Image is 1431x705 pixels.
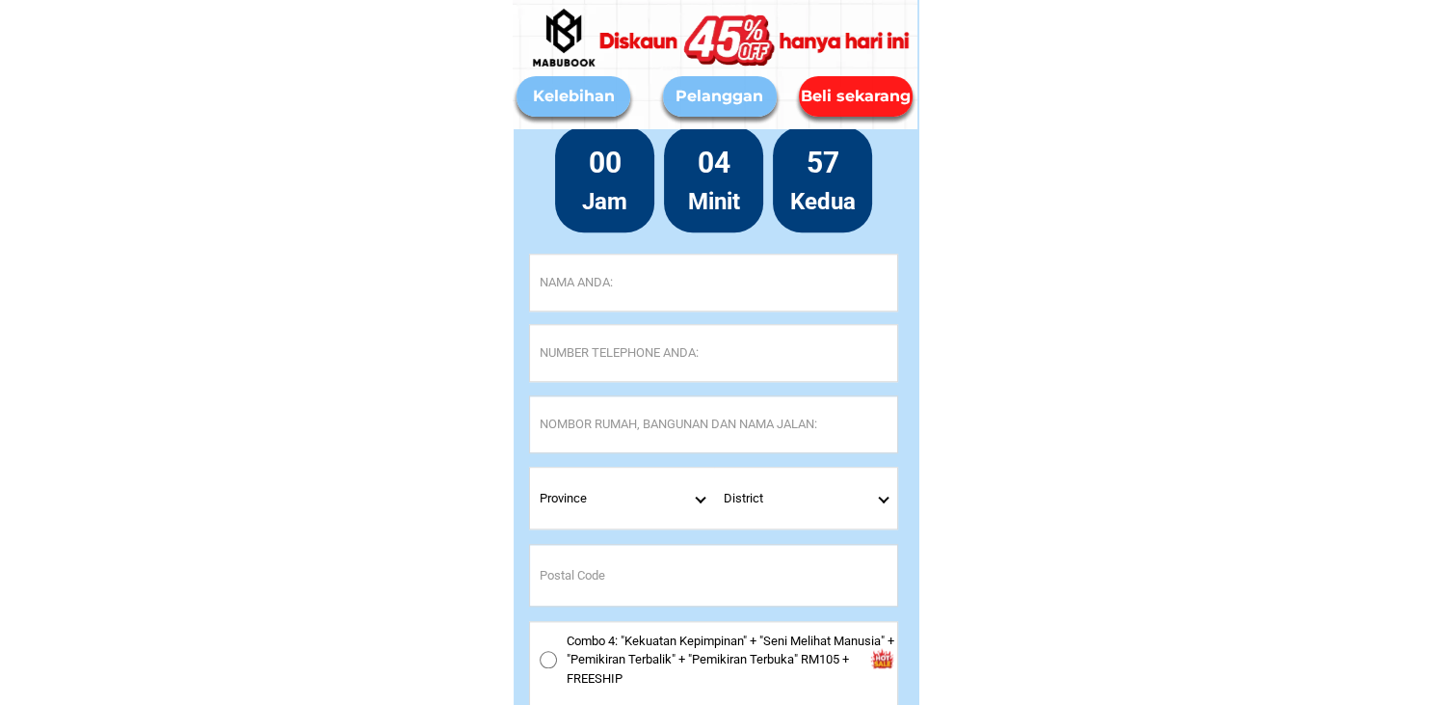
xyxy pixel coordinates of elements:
input: Input address [530,396,897,452]
div: Kelebihan [517,85,630,108]
input: Input phone_number [530,325,897,381]
input: Input postal_code [530,545,897,606]
div: Pelanggan [663,85,777,108]
input: Input full_name [530,255,897,311]
input: Combo 4: "Kekuatan Kepimpinan" + "Seni Melihat Manusia" + "Pemikiran Terbalik" + "Pemikiran Terbu... [540,651,557,668]
select: Select district [714,468,898,529]
div: Beli sekarang [794,84,918,109]
select: Select province [530,468,714,529]
span: Combo 4: "Kekuatan Kepimpinan" + "Seni Melihat Manusia" + "Pemikiran Terbalik" + "Pemikiran Terbu... [567,632,897,689]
